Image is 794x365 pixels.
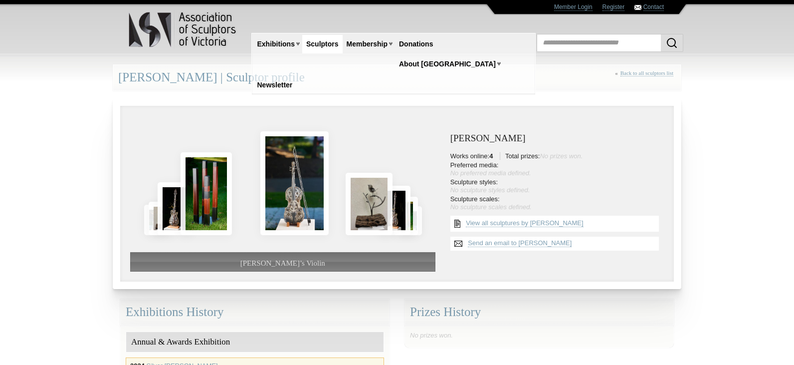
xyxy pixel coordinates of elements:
[450,216,464,232] img: View all {sculptor_name} sculptures list
[144,205,164,235] img: Anna’s Violin
[126,332,384,353] div: Annual & Awards Exhibition
[302,35,343,53] a: Sculptors
[620,70,673,76] a: Back to all sculptors list
[113,64,681,91] div: [PERSON_NAME] | Sculptor profile
[343,35,392,53] a: Membership
[643,3,664,11] a: Contact
[253,35,299,53] a: Exhibitions
[450,161,664,177] li: Preferred media:
[395,35,437,53] a: Donations
[128,10,238,49] img: logo.png
[634,5,641,10] img: Contact ASV
[450,237,466,251] img: Send an email to Roy Hamer
[120,299,390,326] div: Exhibitions History
[346,173,393,235] img: Silver Wren
[404,299,674,326] div: Prizes History
[450,186,664,194] div: No sculpture styles defined.
[466,219,583,227] a: View all sculptures by [PERSON_NAME]
[468,239,572,247] a: Send an email to [PERSON_NAME]
[149,202,174,235] img: Silver Wren
[260,131,329,235] img: Anna’s Violin
[450,195,664,211] li: Sculpture scales:
[395,55,500,73] a: About [GEOGRAPHIC_DATA]
[450,203,664,211] div: No sculpture scales defined.
[450,169,664,177] div: No preferred media defined.
[240,259,325,267] span: [PERSON_NAME]’s Violin
[450,178,664,194] li: Sculpture styles:
[410,332,453,339] span: No prizes won.
[450,133,664,144] h3: [PERSON_NAME]
[158,182,192,235] img: Gardener’s Guitar
[181,152,232,235] img: Totem
[450,152,664,160] li: Works online: Total prizes:
[666,37,678,49] img: Search
[253,76,297,94] a: Newsletter
[379,186,410,235] img: Gardener’s Guitar
[489,152,493,160] strong: 4
[615,70,676,87] div: «
[540,152,583,160] span: No prizes won.
[602,3,625,11] a: Register
[554,3,593,11] a: Member Login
